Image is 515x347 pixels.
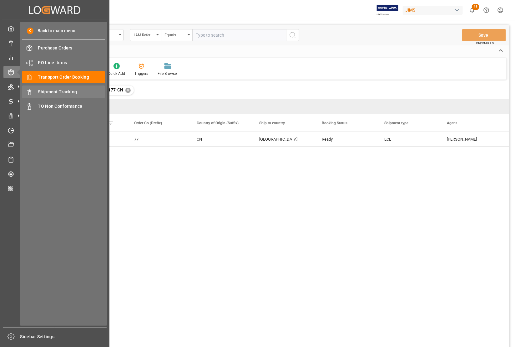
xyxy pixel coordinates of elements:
[259,132,307,147] div: [GEOGRAPHIC_DATA]
[158,71,178,76] div: File Browser
[22,71,105,83] a: Transport Order Booking
[3,22,106,34] a: My Cockpit
[125,88,131,93] div: ✕
[192,29,286,41] input: Type to search
[20,334,107,340] span: Sidebar Settings
[38,89,105,95] span: Shipment Tracking
[130,29,161,41] button: open menu
[164,31,186,38] div: Equals
[3,51,106,64] a: My Reports
[322,132,369,147] div: Ready
[161,29,192,41] button: open menu
[3,37,106,49] a: Data Management
[447,121,457,125] span: Agent
[22,85,105,98] a: Shipment Tracking
[22,56,105,69] a: PO Line Items
[3,153,106,165] a: Sailing Schedules
[462,29,506,41] button: Save
[3,124,106,136] a: Timeslot Management V2
[259,121,285,125] span: Ship to country
[286,29,299,41] button: search button
[479,3,493,17] button: Help Center
[322,121,347,125] span: Booking Status
[134,71,148,76] div: Triggers
[476,41,494,45] span: Ctrl/CMD + S
[38,45,105,51] span: Purchase Orders
[384,121,408,125] span: Shipment type
[134,121,162,125] span: Order Co (Prefix)
[22,42,105,54] a: Purchase Orders
[22,100,105,112] a: TO Non Conformance
[97,87,123,92] span: 77-11177-CN
[384,132,432,147] div: LCL
[403,6,463,15] div: JIMS
[403,4,465,16] button: JIMS
[472,4,479,10] span: 18
[197,132,244,147] div: CN
[465,3,479,17] button: show 18 new notifications
[3,168,106,180] a: Tracking Shipment
[377,5,398,16] img: Exertis%20JAM%20-%20Email%20Logo.jpg_1722504956.jpg
[38,60,105,66] span: PO Line Items
[3,139,106,151] a: Document Management
[108,71,125,76] div: Quick Add
[134,132,182,147] div: 77
[133,31,154,38] div: JAM Reference Number
[197,121,239,125] span: Country of Origin (Suffix)
[3,182,106,194] a: CO2 Calculator
[38,74,105,80] span: Transport Order Booking
[447,132,494,147] div: [PERSON_NAME]
[33,28,76,34] span: Back to main menu
[38,103,105,110] span: TO Non Conformance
